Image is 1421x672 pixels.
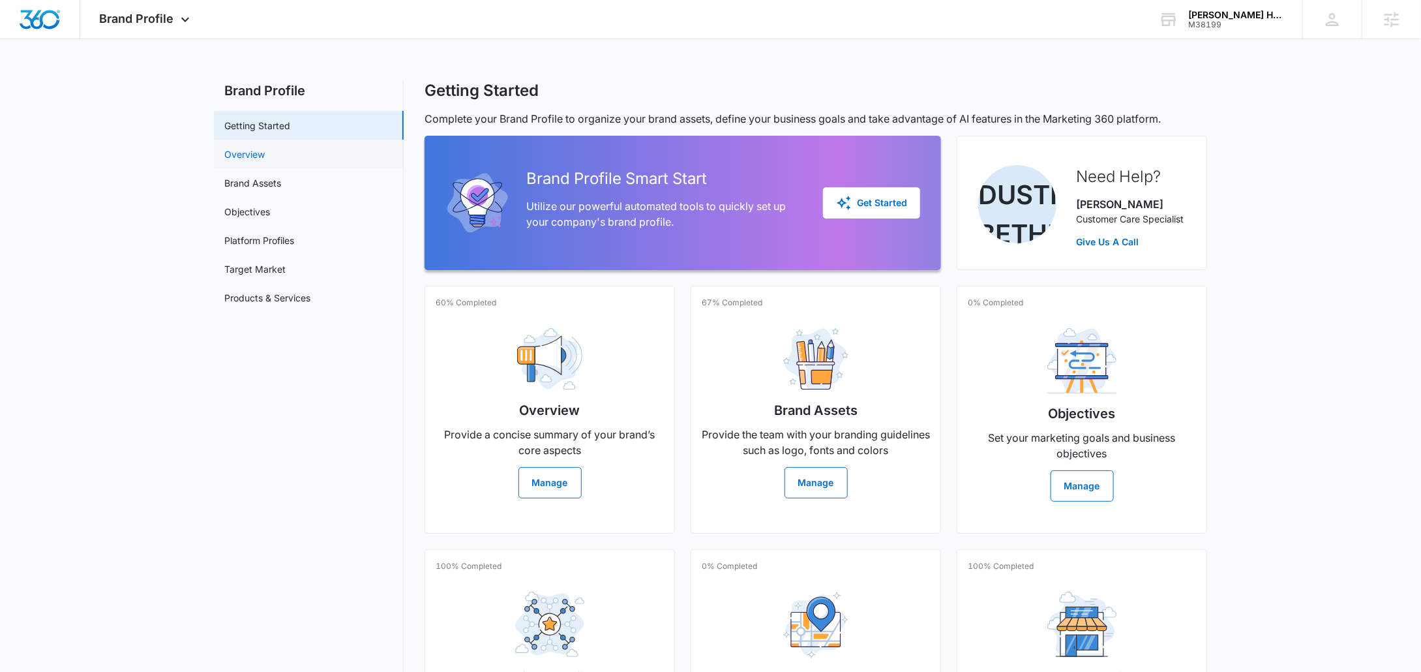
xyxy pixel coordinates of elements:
a: Products & Services [224,291,310,305]
a: Getting Started [224,119,290,132]
p: [PERSON_NAME] [1076,196,1184,212]
h2: Need Help? [1076,165,1184,189]
button: Manage [785,467,848,498]
p: 100% Completed [968,560,1034,572]
p: 0% Completed [702,560,757,572]
a: 67% CompletedBrand AssetsProvide the team with your branding guidelines such as logo, fonts and c... [691,286,941,534]
p: Provide the team with your branding guidelines such as logo, fonts and colors [702,427,930,458]
p: 67% Completed [702,297,762,309]
div: Get Started [836,195,907,211]
p: Complete your Brand Profile to organize your brand assets, define your business goals and take ad... [425,111,1207,127]
span: Brand Profile [100,12,174,25]
p: 60% Completed [436,297,496,309]
button: Manage [518,467,582,498]
img: Dustin Bethel [978,165,1056,243]
h2: Brand Assets [774,401,858,420]
p: Provide a concise summary of your brand’s core aspects [436,427,664,458]
button: Manage [1051,470,1114,502]
h2: Brand Profile Smart Start [526,167,802,191]
a: Platform Profiles [224,234,294,247]
a: 0% CompletedObjectivesSet your marketing goals and business objectivesManage [957,286,1207,534]
h2: Brand Profile [214,81,404,100]
a: Give Us A Call [1076,235,1184,249]
a: Target Market [224,262,286,276]
h1: Getting Started [425,81,539,100]
button: Get Started [823,187,920,219]
div: account name [1188,10,1283,20]
a: Overview [224,147,265,161]
p: Set your marketing goals and business objectives [968,430,1196,461]
p: Utilize our powerful automated tools to quickly set up your company's brand profile. [526,198,802,230]
p: 100% Completed [436,560,501,572]
p: 0% Completed [968,297,1023,309]
h2: Overview [520,401,580,420]
a: Brand Assets [224,176,281,190]
p: Customer Care Specialist [1076,212,1184,226]
div: account id [1188,20,1283,29]
a: Objectives [224,205,270,219]
h2: Objectives [1049,404,1116,423]
a: 60% CompletedOverviewProvide a concise summary of your brand’s core aspectsManage [425,286,675,534]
